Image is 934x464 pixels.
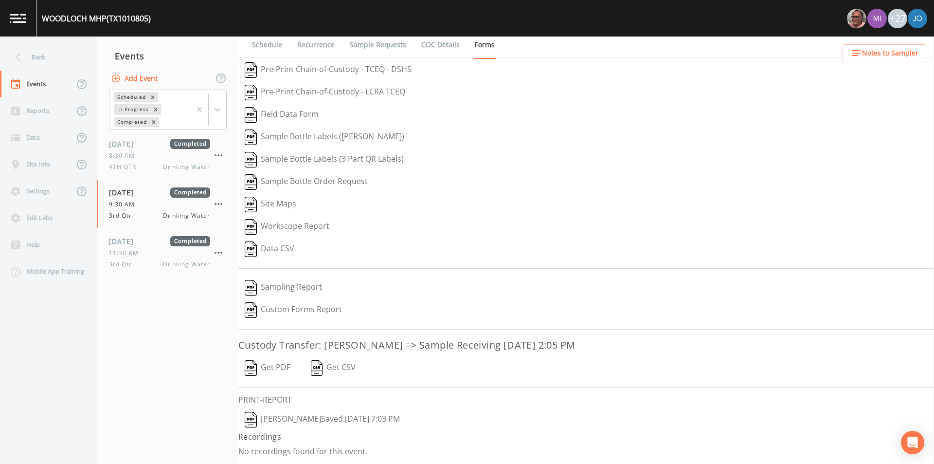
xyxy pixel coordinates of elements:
img: svg%3e [245,85,257,100]
img: svg%3e [245,412,257,427]
a: Sample Requests [348,31,408,58]
div: +27 [888,9,907,28]
img: svg%3e [245,62,257,78]
img: a1ea4ff7c53760f38bef77ef7c6649bf [867,9,887,28]
div: In Progress [114,104,150,114]
span: Completed [170,187,210,198]
button: Sampling Report [238,277,328,299]
button: Workscope Report [238,216,336,238]
button: Field Data Form [238,104,325,126]
img: svg%3e [245,130,257,145]
img: svg%3e [245,197,257,212]
button: Sample Bottle Labels ([PERSON_NAME]) [238,126,411,148]
button: [PERSON_NAME]Saved:[DATE] 7:03 PM [238,408,406,431]
span: 11:30 AM [109,249,144,258]
img: svg%3e [245,152,257,167]
button: Sample Bottle Labels (3 Part QR Labels) [238,148,410,171]
p: No recordings found for this event. [238,446,934,456]
button: Pre-Print Chain-of-Custody - LCRA TCEQ [238,81,412,104]
a: [DATE]Completed8:30 AM4TH QTRDrinking Water [97,131,238,180]
img: svg%3e [245,280,257,296]
a: Forms [473,31,496,59]
img: svg%3e [245,107,257,123]
button: Pre-Print Chain-of-Custody - TCEQ - DSHS [238,59,418,81]
span: 9:30 AM [109,200,141,209]
img: 3f6d5d0d65d5b3aafc5dc704fbaeae44 [908,9,927,28]
img: svg%3e [245,302,257,318]
a: [DATE]Completed11:30 AM3rd QtrDrinking Water [97,228,238,277]
span: 3rd Qtr [109,260,138,269]
span: Drinking Water [163,260,210,269]
h3: Custody Transfer: [PERSON_NAME] => Sample Receiving [DATE] 2:05 PM [238,337,934,353]
span: [DATE] [109,187,141,198]
h6: PRINT-REPORT [238,395,934,405]
span: 8:30 AM [109,151,141,160]
a: Recurrence [296,31,336,58]
div: Remove Scheduled [147,92,158,102]
div: Miriaha Caddie [867,9,887,28]
div: Events [97,44,238,68]
img: e2d790fa78825a4bb76dcb6ab311d44c [847,9,866,28]
span: Drinking Water [163,211,210,220]
button: Data CSV [238,238,301,260]
button: Site Maps [238,193,303,216]
a: Schedule [251,31,284,58]
span: 3rd Qtr [109,211,138,220]
img: svg%3e [245,241,257,257]
div: Remove In Progress [150,104,161,114]
img: svg%3e [311,360,323,376]
img: svg%3e [245,360,257,376]
h4: Recordings [238,431,934,443]
span: Completed [170,236,210,246]
button: Get CSV [304,357,362,379]
a: [DATE]Completed9:30 AM3rd QtrDrinking Water [97,180,238,228]
button: Get PDF [238,357,297,379]
span: Completed [170,139,210,149]
div: WOODLOCH MHP (TX1010805) [42,13,151,24]
div: Scheduled [114,92,147,102]
img: svg%3e [245,219,257,235]
div: Open Intercom Messenger [901,431,924,454]
button: Custom Forms Report [238,299,348,321]
span: Notes to Sampler [862,47,918,59]
button: Add Event [109,70,162,88]
span: 4TH QTR [109,163,142,171]
div: Remove Completed [148,117,159,127]
a: COC Details [420,31,461,58]
div: Completed [114,117,148,127]
img: svg%3e [245,174,257,190]
button: Sample Bottle Order Request [238,171,374,193]
button: Notes to Sampler [843,44,926,62]
span: Drinking Water [163,163,210,171]
div: Mike Franklin [846,9,867,28]
img: logo [10,14,26,23]
span: [DATE] [109,236,141,246]
span: [DATE] [109,139,141,149]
